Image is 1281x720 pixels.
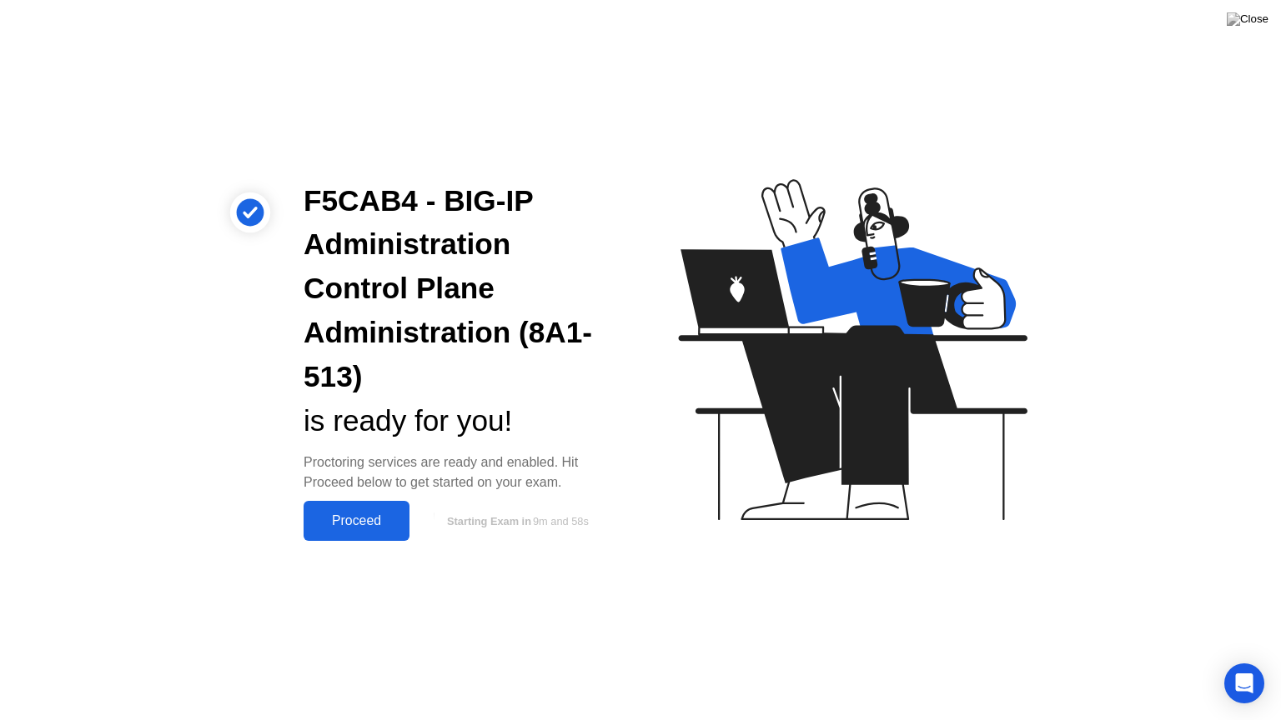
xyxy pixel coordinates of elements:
[1224,663,1264,703] div: Open Intercom Messenger
[304,179,614,399] div: F5CAB4 - BIG-IP Administration Control Plane Administration (8A1-513)
[304,501,409,541] button: Proceed
[304,399,614,443] div: is ready for you!
[418,505,614,537] button: Starting Exam in9m and 58s
[309,513,404,528] div: Proceed
[304,452,614,492] div: Proctoring services are ready and enabled. Hit Proceed below to get started on your exam.
[1227,12,1268,26] img: Close
[533,515,589,527] span: 9m and 58s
